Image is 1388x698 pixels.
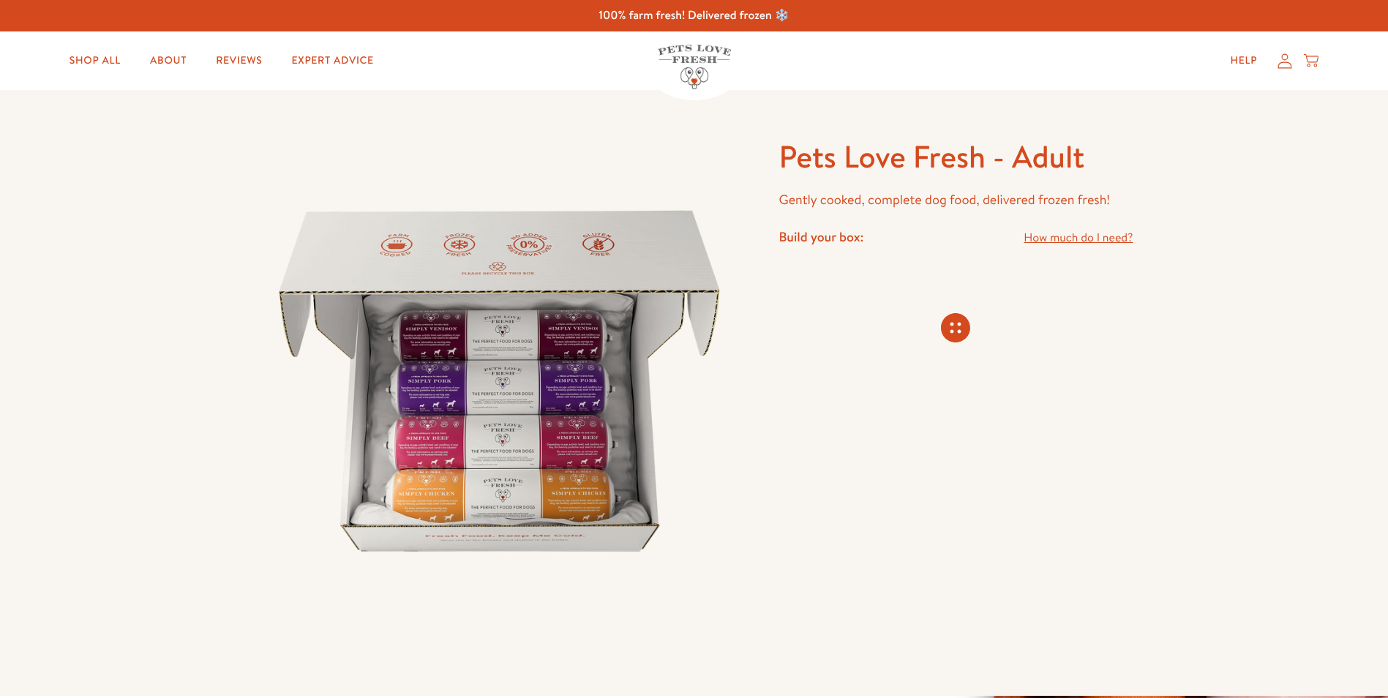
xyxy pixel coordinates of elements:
[941,313,970,342] svg: Connecting store
[1024,228,1133,248] a: How much do I need?
[204,46,274,75] a: Reviews
[1218,46,1269,75] a: Help
[280,46,386,75] a: Expert Advice
[779,189,1133,211] p: Gently cooked, complete dog food, delivered frozen fresh!
[779,228,863,245] h4: Build your box:
[58,46,132,75] a: Shop All
[138,46,198,75] a: About
[255,137,744,626] img: Pets Love Fresh - Adult
[658,45,731,89] img: Pets Love Fresh
[779,137,1133,177] h1: Pets Love Fresh - Adult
